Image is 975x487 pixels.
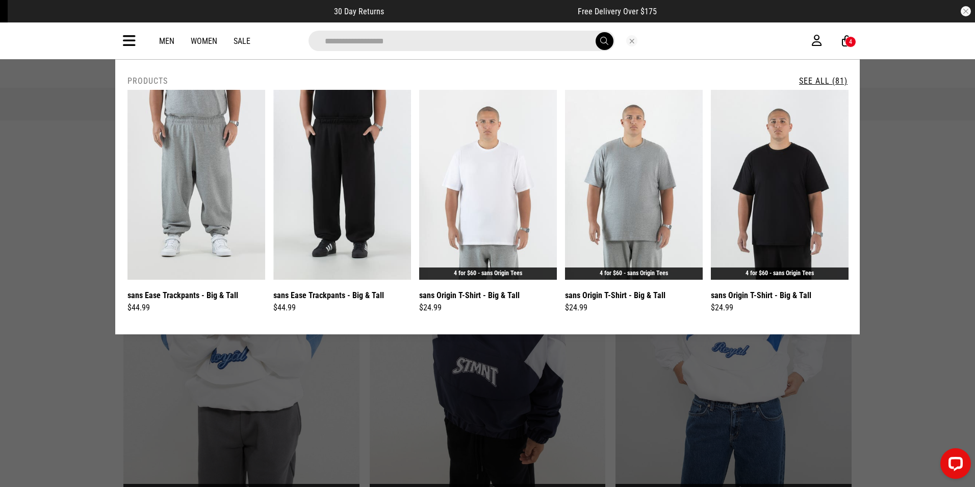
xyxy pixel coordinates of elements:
span: Free Delivery Over $175 [578,7,657,16]
a: 4 [842,36,852,46]
button: Close search [626,35,637,46]
span: 30 Day Returns [334,7,384,16]
div: $44.99 [127,302,265,314]
a: sans Origin T-Shirt - Big & Tall [565,289,665,302]
a: 4 for $60 - sans Origin Tees [746,270,814,277]
a: 4 for $60 - sans Origin Tees [454,270,522,277]
h2: Products [127,76,168,86]
a: Men [159,36,174,46]
div: $24.99 [419,302,557,314]
img: Sans Origin T-shirt - Big & Tall in White [419,90,557,280]
iframe: Customer reviews powered by Trustpilot [404,6,557,16]
iframe: LiveChat chat widget [932,444,975,487]
a: sans Origin T-Shirt - Big & Tall [419,289,520,302]
a: sans Ease Trackpants - Big & Tall [273,289,384,302]
a: sans Ease Trackpants - Big & Tall [127,289,238,302]
div: 4 [849,38,852,45]
a: sans Origin T-Shirt - Big & Tall [711,289,811,302]
a: Sale [234,36,250,46]
a: See All (81) [799,76,848,86]
div: $24.99 [711,302,849,314]
img: Sans Origin T-shirt - Big & Tall in Black [711,90,849,280]
a: 4 for $60 - sans Origin Tees [600,270,668,277]
div: $24.99 [565,302,703,314]
img: Sans Ease Trackpants - Big & Tall in Black [273,90,411,280]
div: $44.99 [273,302,411,314]
img: Sans Origin T-shirt - Big & Tall in Grey [565,90,703,280]
img: Sans Ease Trackpants - Big & Tall in Grey [127,90,265,280]
a: Women [191,36,217,46]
